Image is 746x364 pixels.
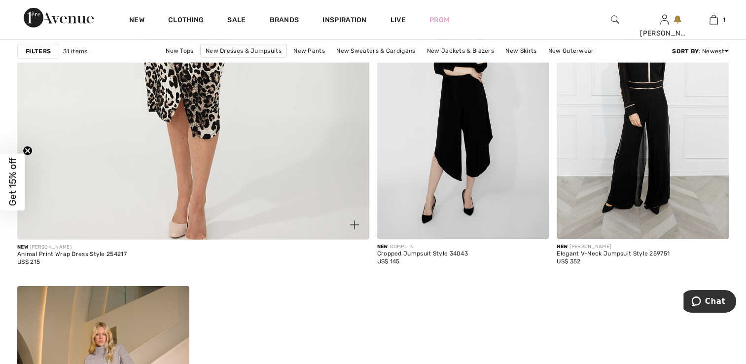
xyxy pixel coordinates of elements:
div: Elegant V-Neck Jumpsuit Style 259751 [557,251,670,257]
a: Clothing [168,16,204,26]
strong: Filters [26,46,51,55]
img: My Bag [710,14,718,26]
a: New Skirts [500,44,541,57]
div: [PERSON_NAME] [17,244,127,251]
div: Cropped Jumpsuit Style 34043 [377,251,468,257]
span: US$ 215 [17,258,40,265]
button: Close teaser [23,146,33,156]
div: : Newest [672,46,729,55]
a: New Dresses & Jumpsuits [200,43,287,57]
a: Brands [270,16,299,26]
img: 1ère Avenue [24,8,94,28]
iframe: Opens a widget where you can chat to one of our agents [683,290,736,315]
div: [PERSON_NAME] [640,28,688,38]
a: Sale [227,16,246,26]
img: My Info [660,14,669,26]
span: New [557,244,568,250]
span: US$ 352 [557,258,580,265]
span: 1 [723,15,725,24]
span: Get 15% off [7,158,18,206]
span: 31 items [63,46,87,55]
span: New [17,244,28,250]
span: New [377,244,388,250]
div: [PERSON_NAME] [557,243,670,251]
a: New [129,16,144,26]
a: New Jackets & Blazers [422,44,499,57]
a: New Outerwear [543,44,599,57]
strong: Sort By [672,47,699,54]
a: Sign In [660,15,669,24]
img: search the website [611,14,619,26]
a: Prom [429,15,449,25]
a: New Tops [161,44,198,57]
img: plus_v2.svg [350,220,359,229]
span: Inspiration [322,16,366,26]
a: New Pants [288,44,330,57]
a: New Sweaters & Cardigans [331,44,420,57]
a: Live [391,15,406,25]
div: COMPLI K [377,243,468,251]
div: Animal Print Wrap Dress Style 254217 [17,251,127,258]
a: 1 [689,14,738,26]
span: US$ 145 [377,258,400,265]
